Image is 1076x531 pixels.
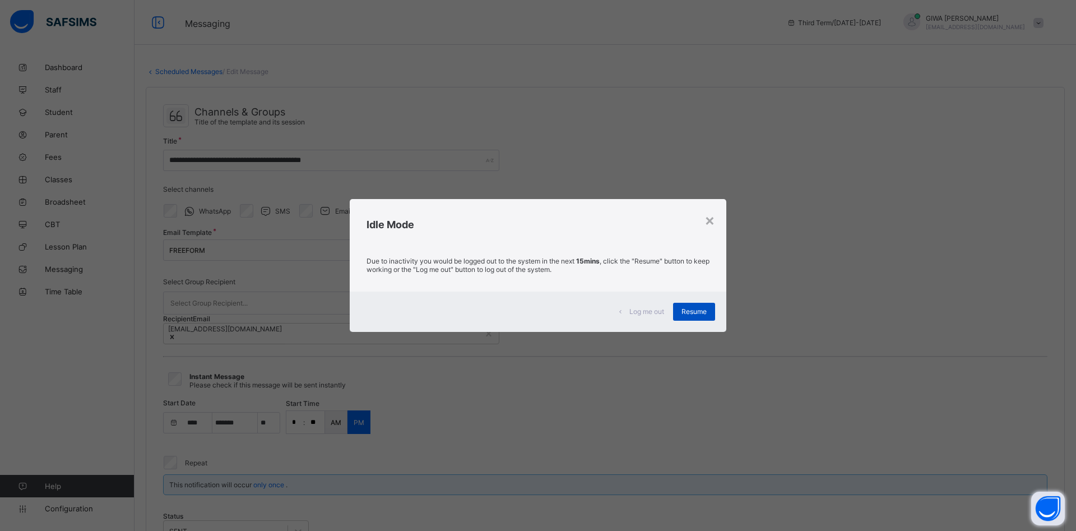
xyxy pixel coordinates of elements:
[681,307,707,316] span: Resume
[367,257,709,274] p: Due to inactivity you would be logged out to the system in the next , click the "Resume" button t...
[1031,492,1065,525] button: Open asap
[576,257,600,265] strong: 15mins
[704,210,715,229] div: ×
[367,219,709,230] h2: Idle Mode
[629,307,664,316] span: Log me out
